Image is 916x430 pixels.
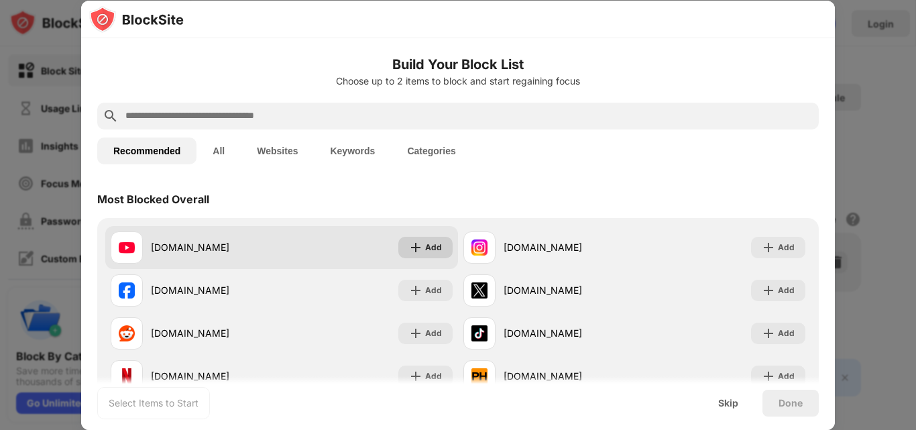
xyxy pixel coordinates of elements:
div: Add [778,241,795,254]
div: Add [425,241,442,254]
div: Add [778,284,795,297]
button: Recommended [97,138,196,164]
div: Select Items to Start [109,396,198,410]
button: Categories [391,138,471,164]
img: search.svg [103,108,119,124]
div: Choose up to 2 items to block and start regaining focus [97,76,819,87]
button: Websites [241,138,314,164]
button: Keywords [314,138,391,164]
img: favicons [119,368,135,384]
div: [DOMAIN_NAME] [151,369,282,383]
div: [DOMAIN_NAME] [151,326,282,340]
img: logo-blocksite.svg [89,6,184,33]
div: Add [778,370,795,383]
img: favicons [119,282,135,299]
img: favicons [119,325,135,341]
div: Add [778,327,795,340]
div: Add [425,284,442,297]
img: favicons [471,325,488,341]
img: favicons [119,239,135,256]
div: [DOMAIN_NAME] [151,283,282,297]
img: favicons [471,368,488,384]
div: [DOMAIN_NAME] [151,240,282,254]
div: Skip [718,398,738,409]
h6: Build Your Block List [97,54,819,74]
div: [DOMAIN_NAME] [504,240,634,254]
div: [DOMAIN_NAME] [504,326,634,340]
div: Most Blocked Overall [97,193,209,206]
div: Add [425,370,442,383]
img: favicons [471,282,488,299]
div: [DOMAIN_NAME] [504,283,634,297]
div: Add [425,327,442,340]
img: favicons [471,239,488,256]
div: [DOMAIN_NAME] [504,369,634,383]
button: All [196,138,241,164]
div: Done [779,398,803,409]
